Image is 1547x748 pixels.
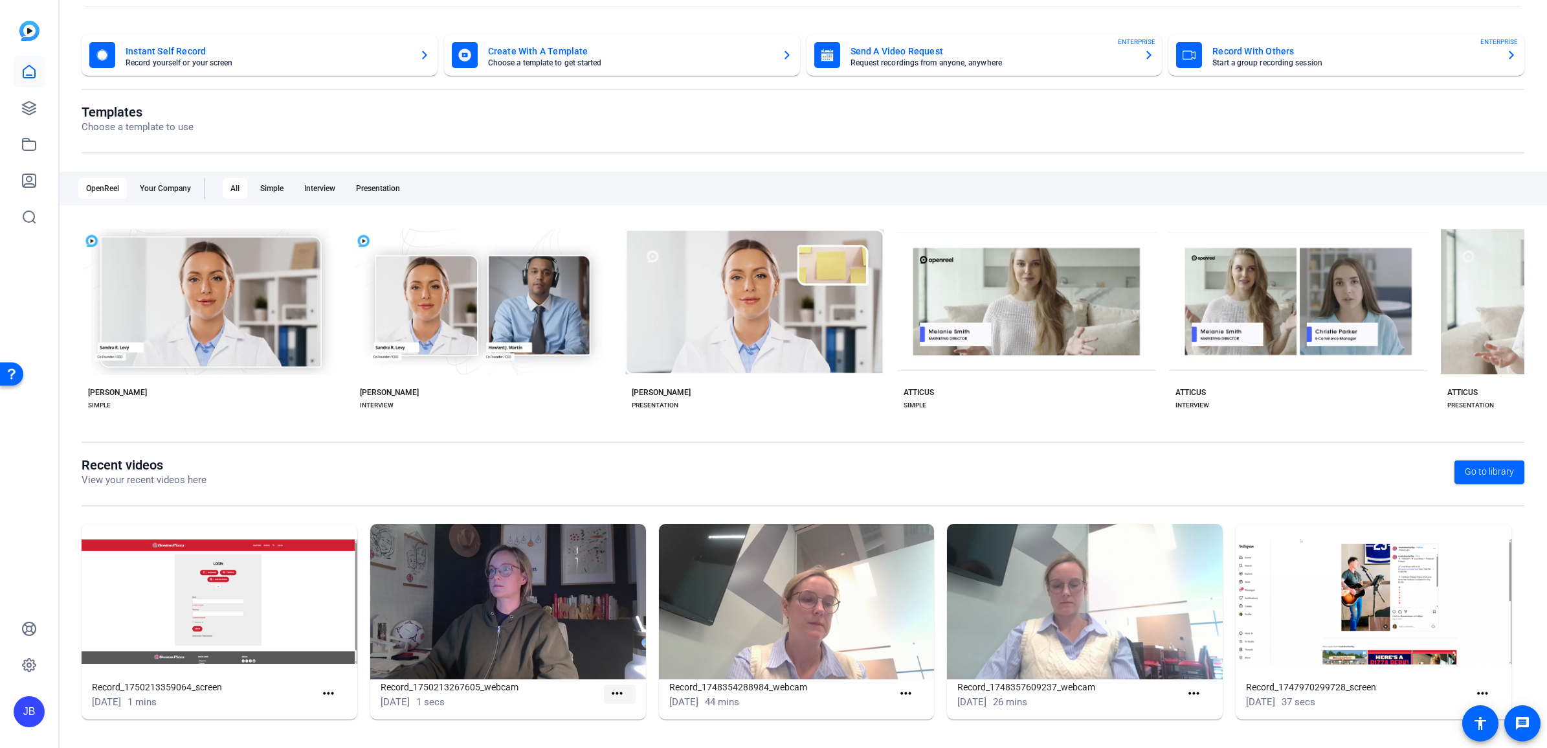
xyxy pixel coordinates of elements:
div: OpenReel [78,178,127,199]
h1: Record_1748354288984_webcam [669,679,893,695]
span: Go to library [1465,465,1514,479]
mat-icon: more_horiz [1475,686,1491,702]
button: Record With OthersStart a group recording sessionENTERPRISE [1168,34,1524,76]
span: ENTERPRISE [1480,37,1518,47]
div: PRESENTATION [1447,400,1494,411]
div: INTERVIEW [360,400,394,411]
div: SIMPLE [88,400,111,411]
button: Instant Self RecordRecord yourself or your screen [82,34,438,76]
div: SIMPLE [904,400,926,411]
h1: Recent videos [82,457,206,473]
img: Record_1748354288984_webcam [659,524,935,679]
div: ATTICUS [904,387,934,398]
img: Record_1750213267605_webcam [370,524,646,679]
div: All [223,178,247,199]
p: Choose a template to use [82,120,194,135]
mat-card-subtitle: Choose a template to get started [488,59,772,67]
div: [PERSON_NAME] [632,387,691,398]
img: Record_1748357609237_webcam [947,524,1223,679]
h1: Record_1750213267605_webcam [381,679,604,695]
span: 26 mins [993,696,1027,708]
span: 1 secs [416,696,445,708]
span: 1 mins [128,696,157,708]
mat-card-title: Create With A Template [488,43,772,59]
div: INTERVIEW [1175,400,1209,411]
mat-icon: message [1515,716,1530,731]
img: Record_1750213359064_screen [82,524,357,679]
div: PRESENTATION [632,400,678,411]
img: blue-gradient.svg [19,21,39,41]
div: Presentation [348,178,408,199]
span: 37 secs [1282,696,1315,708]
a: Go to library [1454,460,1524,484]
mat-icon: more_horiz [320,686,337,702]
mat-card-subtitle: Record yourself or your screen [126,59,409,67]
mat-icon: more_horiz [898,686,914,702]
mat-icon: accessibility [1473,716,1488,731]
div: Your Company [132,178,199,199]
span: 44 mins [705,696,739,708]
div: [PERSON_NAME] [88,387,147,398]
span: [DATE] [92,696,121,708]
span: ENTERPRISE [1118,37,1155,47]
h1: Record_1748357609237_webcam [957,679,1181,695]
div: Interview [296,178,343,199]
mat-card-title: Instant Self Record [126,43,409,59]
mat-card-title: Record With Others [1212,43,1496,59]
mat-icon: more_horiz [1186,686,1202,702]
mat-card-title: Send A Video Request [851,43,1134,59]
mat-card-subtitle: Request recordings from anyone, anywhere [851,59,1134,67]
mat-card-subtitle: Start a group recording session [1212,59,1496,67]
mat-icon: more_horiz [609,686,625,702]
h1: Record_1750213359064_screen [92,679,315,695]
span: [DATE] [669,696,698,708]
div: JB [14,696,45,727]
span: [DATE] [1246,696,1275,708]
h1: Templates [82,104,194,120]
button: Send A Video RequestRequest recordings from anyone, anywhereENTERPRISE [807,34,1163,76]
p: View your recent videos here [82,473,206,488]
span: [DATE] [381,696,410,708]
span: [DATE] [957,696,986,708]
h1: Record_1747970299728_screen [1246,679,1469,695]
div: [PERSON_NAME] [360,387,419,398]
div: ATTICUS [1175,387,1206,398]
button: Create With A TemplateChoose a template to get started [444,34,800,76]
img: Record_1747970299728_screen [1236,524,1511,679]
div: ATTICUS [1447,387,1478,398]
div: Simple [252,178,291,199]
